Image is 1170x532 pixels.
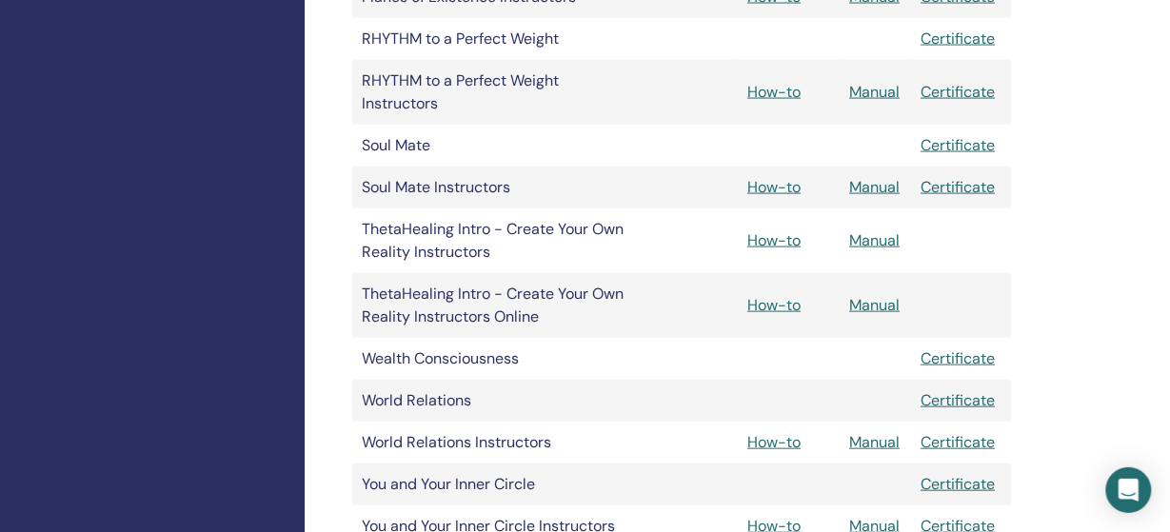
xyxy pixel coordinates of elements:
a: Certificate [921,390,995,410]
a: Certificate [921,177,995,197]
a: Manual [849,82,900,102]
td: RHYTHM to a Perfect Weight [352,18,634,60]
a: Certificate [921,135,995,155]
a: Manual [849,230,900,250]
td: World Relations [352,380,634,422]
a: Certificate [921,82,995,102]
a: Certificate [921,432,995,452]
a: How-to [747,295,801,315]
div: Open Intercom Messenger [1105,467,1151,513]
td: Soul Mate Instructors [352,167,634,208]
a: Certificate [921,348,995,368]
a: How-to [747,432,801,452]
td: Soul Mate [352,125,634,167]
td: ThetaHealing Intro - Create Your Own Reality Instructors Online [352,273,634,338]
a: How-to [747,230,801,250]
a: Manual [849,177,900,197]
td: You and Your Inner Circle [352,463,634,505]
a: Manual [849,295,900,315]
td: World Relations Instructors [352,422,634,463]
a: Certificate [921,29,995,49]
td: Wealth Consciousness [352,338,634,380]
td: RHYTHM to a Perfect Weight Instructors [352,60,634,125]
a: How-to [747,82,801,102]
a: Certificate [921,474,995,494]
td: ThetaHealing Intro - Create Your Own Reality Instructors [352,208,634,273]
a: Manual [849,432,900,452]
a: How-to [747,177,801,197]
